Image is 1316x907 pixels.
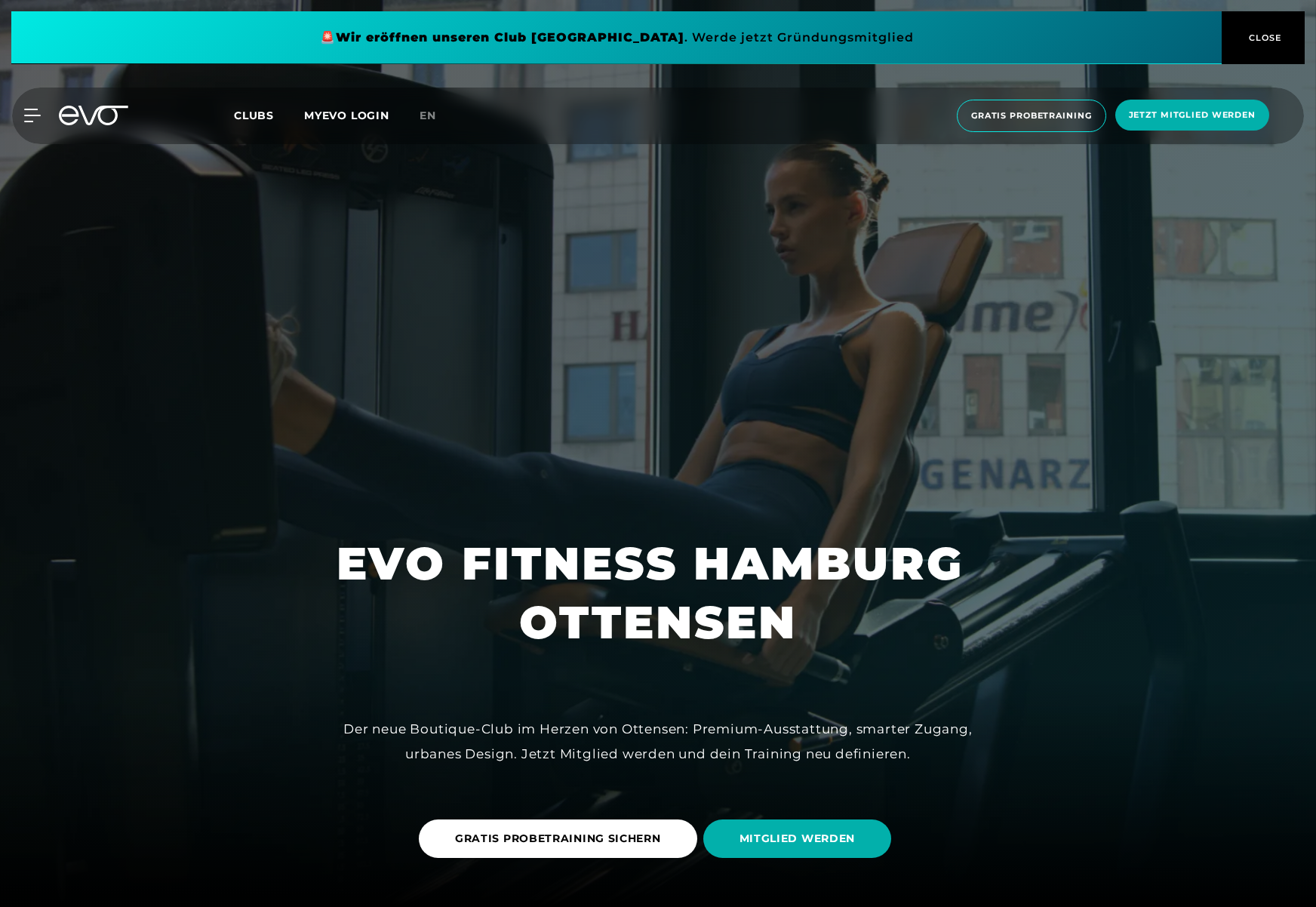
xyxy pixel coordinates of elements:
span: CLOSE [1245,31,1282,45]
span: MITGLIED WERDEN [739,831,856,847]
a: MYEVO LOGIN [304,109,389,122]
a: Clubs [234,108,304,122]
a: GRATIS PROBETRAINING SICHERN [419,808,703,869]
span: en [420,109,436,122]
h1: EVO FITNESS HAMBURG OTTENSEN [337,534,979,652]
span: Gratis Probetraining [971,109,1092,122]
a: MITGLIED WERDEN [703,808,898,869]
span: GRATIS PROBETRAINING SICHERN [455,831,661,847]
a: en [420,107,454,125]
button: CLOSE [1222,11,1305,64]
div: Der neue Boutique-Club im Herzen von Ottensen: Premium-Ausstattung, smarter Zugang, urbanes Desig... [318,717,998,766]
span: Clubs [234,109,274,122]
a: Jetzt Mitglied werden [1111,100,1274,132]
a: Gratis Probetraining [952,100,1111,132]
span: Jetzt Mitglied werden [1129,109,1256,121]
